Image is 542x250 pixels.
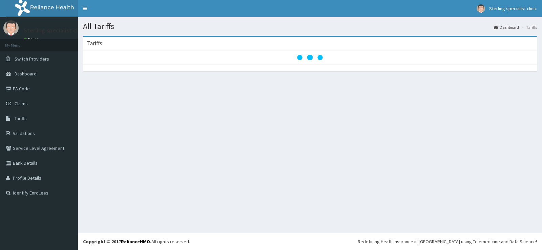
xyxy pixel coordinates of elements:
[83,238,151,245] strong: Copyright © 2017 .
[477,4,485,13] img: User Image
[3,20,19,36] img: User Image
[520,24,537,30] li: Tariffs
[358,238,537,245] div: Redefining Heath Insurance in [GEOGRAPHIC_DATA] using Telemedicine and Data Science!
[121,238,150,245] a: RelianceHMO
[489,5,537,12] span: Sterling specialist clinic
[15,115,27,121] span: Tariffs
[78,233,542,250] footer: All rights reserved.
[24,37,40,42] a: Online
[24,27,87,33] p: Sterling specialist clinic
[296,44,324,71] svg: audio-loading
[15,56,49,62] span: Switch Providers
[15,100,28,107] span: Claims
[86,40,102,46] h3: Tariffs
[15,71,37,77] span: Dashboard
[494,24,519,30] a: Dashboard
[83,22,537,31] h1: All Tariffs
